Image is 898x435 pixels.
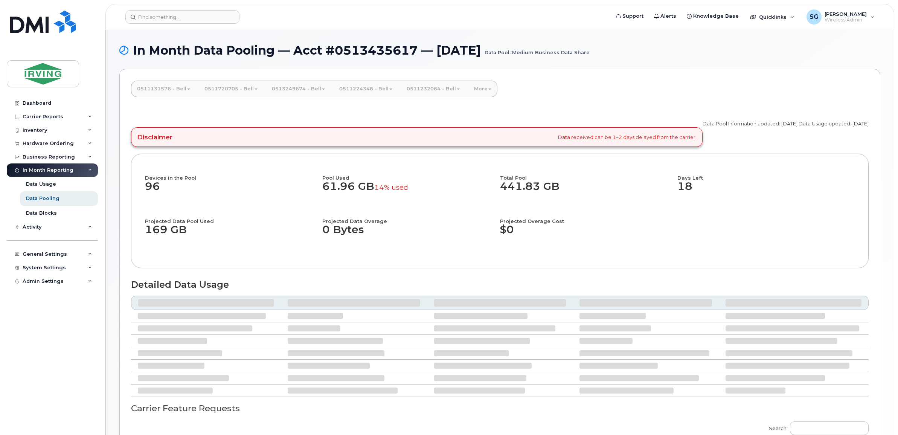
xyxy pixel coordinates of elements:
[500,180,671,200] dd: 441.83 GB
[790,421,869,435] input: Search:
[131,127,703,147] div: Data received can be 1–2 days delayed from the carrier.
[500,168,671,180] h4: Total Pool
[485,44,590,55] small: Data Pool: Medium Business Data Share
[333,81,398,97] a: 0511224346 - Bell
[145,224,316,243] dd: 169 GB
[374,183,408,192] small: 14% used
[500,211,677,224] h4: Projected Overage Cost
[131,279,869,290] h1: Detailed Data Usage
[322,211,493,224] h4: Projected Data Overage
[401,81,466,97] a: 0511232064 - Bell
[703,120,869,127] p: Data Pool Information updated: [DATE] Data Usage updated: [DATE]
[145,168,322,180] h4: Devices in the Pool
[500,224,677,243] dd: $0
[137,133,172,141] h4: Disclaimer
[322,180,493,200] dd: 61.96 GB
[145,211,316,224] h4: Projected Data Pool Used
[322,224,493,243] dd: 0 Bytes
[131,404,869,413] h3: Carrier Feature Requests
[198,81,264,97] a: 0511720705 - Bell
[677,180,855,200] dd: 18
[266,81,331,97] a: 0513249674 - Bell
[322,168,493,180] h4: Pool Used
[468,81,497,97] a: More
[119,44,880,57] h1: In Month Data Pooling — Acct #0513435617 — [DATE]
[131,81,196,97] a: 0511131576 - Bell
[677,168,855,180] h4: Days Left
[145,180,322,200] dd: 96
